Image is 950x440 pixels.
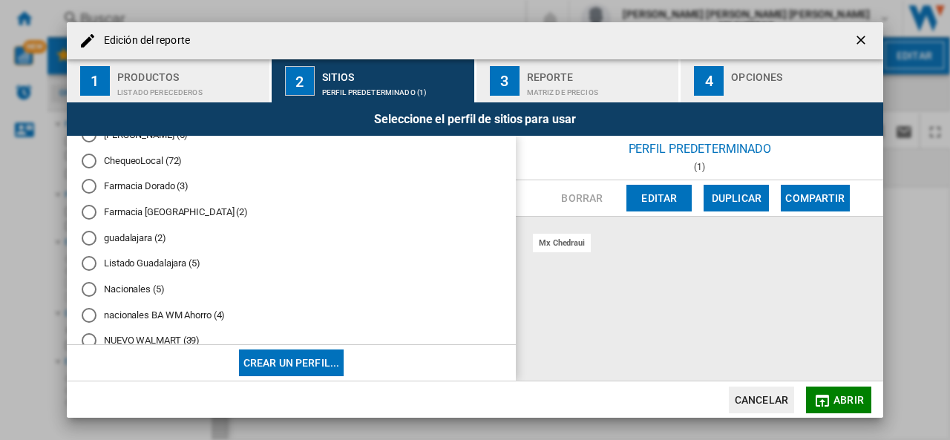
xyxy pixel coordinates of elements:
[694,66,724,96] div: 4
[67,102,883,136] div: Seleccione el perfil de sitios para usar
[527,65,673,81] div: Reporte
[781,185,849,211] button: Compartir
[833,394,864,406] span: Abrir
[854,33,871,50] ng-md-icon: getI18NText('BUTTONS.CLOSE_DIALOG')
[626,185,692,211] button: Editar
[704,185,769,211] button: Duplicar
[67,59,271,102] button: 1 Productos Listado Perecederos
[80,66,110,96] div: 1
[516,136,883,162] div: Perfil predeterminado
[96,33,190,48] h4: Edición del reporte
[322,81,468,96] div: Perfil predeterminado (1)
[848,26,877,56] button: getI18NText('BUTTONS.CLOSE_DIALOG')
[82,180,501,194] md-radio-button: Farmacia Dorado (3)
[476,59,681,102] button: 3 Reporte Matriz de precios
[82,334,501,348] md-radio-button: NUEVO WALMART (39)
[82,128,501,142] md-radio-button: cadenas (6)
[549,185,615,211] button: Borrar
[117,65,263,81] div: Productos
[82,154,501,168] md-radio-button: ChequeoLocal (72)
[82,308,501,322] md-radio-button: nacionales BA WM Ahorro (4)
[285,66,315,96] div: 2
[322,65,468,81] div: Sitios
[806,387,871,413] button: Abrir
[731,65,877,81] div: Opciones
[82,206,501,220] md-radio-button: Farmacia Santa FE (2)
[681,59,883,102] button: 4 Opciones
[82,283,501,297] md-radio-button: Nacionales (5)
[527,81,673,96] div: Matriz de precios
[239,349,344,376] button: Crear un perfil...
[82,257,501,271] md-radio-button: Listado Guadalajara (5)
[490,66,520,96] div: 3
[729,387,794,413] button: Cancelar
[533,234,591,252] div: mx chedraui
[82,231,501,245] md-radio-button: guadalajara (2)
[516,162,883,172] div: (1)
[272,59,476,102] button: 2 Sitios Perfil predeterminado (1)
[117,81,263,96] div: Listado Perecederos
